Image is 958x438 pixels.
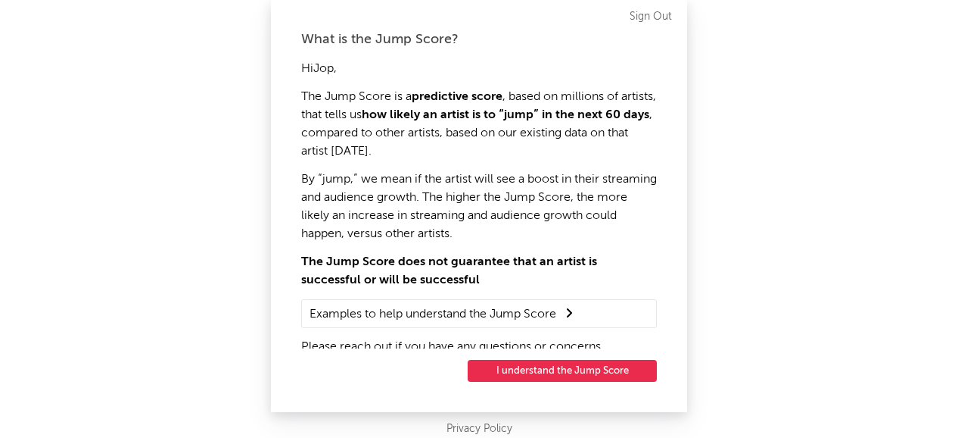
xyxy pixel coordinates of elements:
[362,109,649,121] strong: how likely an artist is to “jump” in the next 60 days
[301,88,657,161] p: The Jump Score is a , based on millions of artists, that tells us , compared to other artists, ba...
[301,256,597,286] strong: The Jump Score does not guarantee that an artist is successful or will be successful
[301,60,657,78] p: Hi Jop ,
[446,420,512,438] a: Privacy Policy
[301,338,657,356] p: Please reach out if you have any questions or concerns.
[309,304,649,324] summary: Examples to help understand the Jump Score
[412,91,502,103] strong: predictive score
[468,360,657,382] button: I understand the Jump Score
[301,30,657,48] div: What is the Jump Score?
[301,171,657,243] p: By “jump,” we mean if the artist will see a boost in their streaming and audience growth. The hig...
[630,8,672,26] a: Sign Out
